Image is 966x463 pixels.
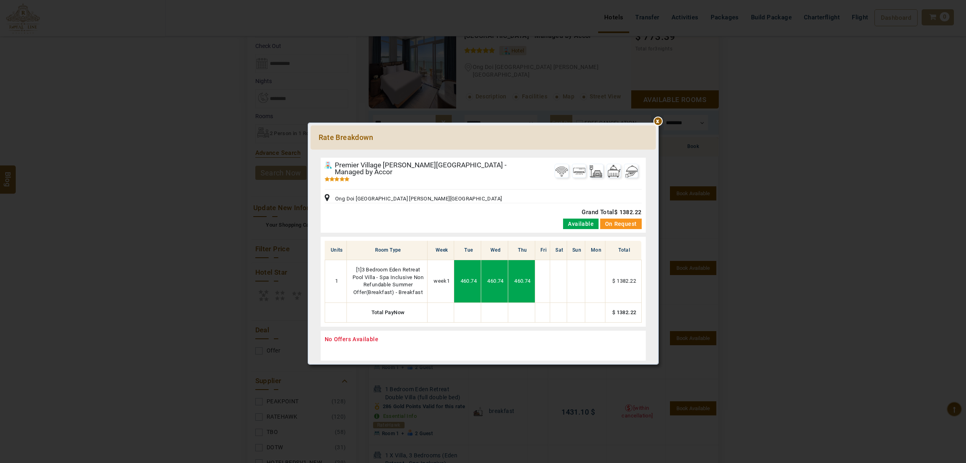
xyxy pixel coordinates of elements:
[508,241,535,260] th: Thu
[481,241,508,260] th: Wed
[347,260,428,302] td: [1]3 Bedroom Eden Retreat Pool Villa - Spa Inclusive Non Refundable Summer Offer(Breakfast) - Bre...
[325,260,347,302] td: 1
[347,241,428,260] th: Room Type
[325,241,347,260] th: Units
[614,209,642,215] span: $ 1382.22
[605,260,641,302] td: $ 1382.22
[563,219,599,229] span: Available
[550,241,567,260] th: Sat
[454,241,481,260] th: Tue
[605,302,641,323] td: $ 1382.22
[335,161,507,176] span: Premier Village [PERSON_NAME][GEOGRAPHIC_DATA] - Managed by Accor
[605,241,641,260] th: Total
[347,302,428,323] td: Total PayNow
[567,241,585,260] th: Sun
[600,219,642,229] span: On Request
[335,196,502,202] span: Ong Doi [GEOGRAPHIC_DATA] [PERSON_NAME][GEOGRAPHIC_DATA]
[535,241,550,260] th: Fri
[454,260,481,302] td: 460.74
[481,260,508,302] td: 460.74
[428,260,454,302] td: week1
[582,209,614,216] span: Grand Total
[325,335,642,344] p: No Offers Available
[585,241,605,260] th: Mon
[311,125,656,150] div: Rate Breakdown
[508,260,535,302] td: 460.74
[428,241,454,260] th: Week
